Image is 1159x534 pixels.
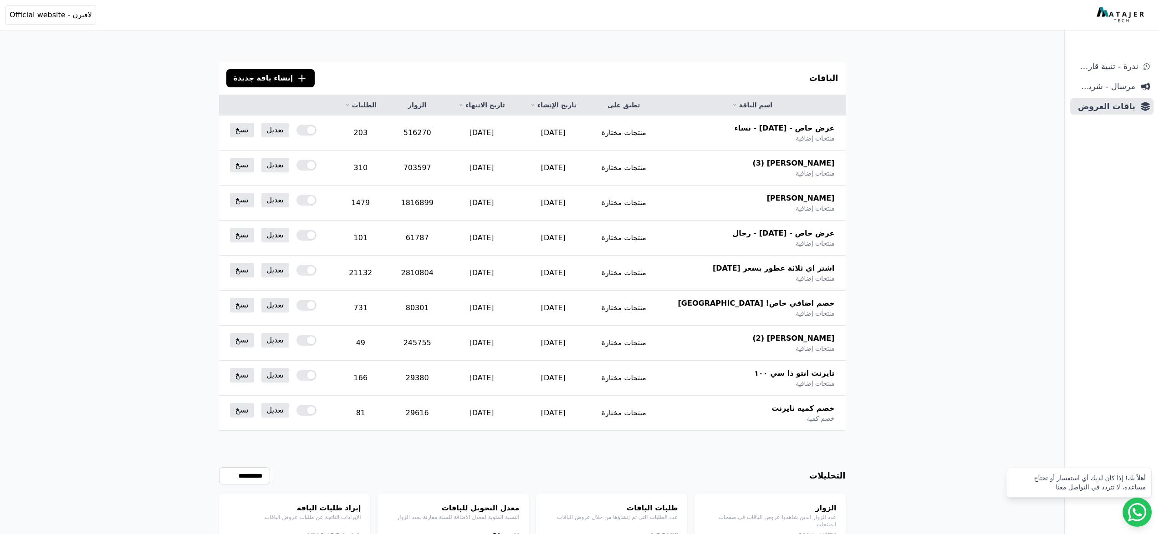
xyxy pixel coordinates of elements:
button: إنشاء باقة جديدة [226,69,315,87]
p: عدد الزوار الذين شاهدوا عروض الباقات في صفحات المنتجات [704,514,837,528]
td: [DATE] [517,151,589,186]
div: أهلاً بك! إذا كان لديك أي استفسار أو تحتاج مساعدة، لا تتردد في التواصل معنا [1012,474,1146,492]
td: 61787 [389,221,446,256]
a: تعديل [261,158,289,172]
td: 2810804 [389,256,446,291]
a: تاريخ الانتهاء [457,101,507,110]
td: 166 [332,361,389,396]
td: 516270 [389,116,446,151]
td: منتجات مختارة [589,116,659,151]
td: 310 [332,151,389,186]
td: منتجات مختارة [589,326,659,361]
td: 731 [332,291,389,326]
a: نسخ [230,368,254,383]
td: 245755 [389,326,446,361]
td: 703597 [389,151,446,186]
td: [DATE] [517,221,589,256]
p: الإيرادات الناتجة عن طلبات عروض الباقات [228,514,361,521]
a: تعديل [261,193,289,207]
a: نسخ [230,123,254,137]
td: [DATE] [517,291,589,326]
span: [PERSON_NAME] (2) [752,333,834,344]
p: عدد الطلبات التي تم إنشاؤها من خلال عروض الباقات [545,514,678,521]
td: 49 [332,326,389,361]
span: منتجات إضافية [796,134,834,143]
a: نسخ [230,403,254,418]
span: ندرة - تنبية قارب علي النفاذ [1074,60,1138,73]
td: [DATE] [517,186,589,221]
a: اسم الباقة [669,101,834,110]
td: 203 [332,116,389,151]
a: تعديل [261,263,289,277]
td: [DATE] [446,186,518,221]
td: 29616 [389,396,446,431]
th: تطبق على [589,95,659,116]
td: منتجات مختارة [589,186,659,221]
a: تعديل [261,368,289,383]
td: 80301 [389,291,446,326]
h4: إيراد طلبات الباقة [228,503,361,514]
span: منتجات إضافية [796,239,834,248]
span: لافيرن - Official website [10,10,92,20]
span: خصم كميه تايرنت [771,403,834,414]
th: الزوار [389,95,446,116]
td: 21132 [332,256,389,291]
a: نسخ [230,158,254,172]
td: 101 [332,221,389,256]
td: [DATE] [446,221,518,256]
h3: التحليلات [809,469,846,482]
td: [DATE] [446,326,518,361]
td: منتجات مختارة [589,256,659,291]
td: [DATE] [446,151,518,186]
span: عرض خاص - [DATE] - رجال [732,228,834,239]
td: منتجات مختارة [589,291,659,326]
span: تايرنت انتو ذا سي ١٠٠ [754,368,834,379]
td: 1816899 [389,186,446,221]
a: الطلبات [343,101,378,110]
span: منتجات إضافية [796,309,834,318]
a: تاريخ الإنشاء [528,101,578,110]
span: عرض خاص - [DATE] - نساء [735,123,835,134]
p: النسبة المئوية لمعدل الاضافة للسلة مقارنة بعدد الزوار [387,514,520,521]
td: [DATE] [446,291,518,326]
a: تعديل [261,403,289,418]
td: [DATE] [517,326,589,361]
h4: الزوار [704,503,837,514]
a: نسخ [230,193,254,207]
a: نسخ [230,228,254,242]
span: منتجات إضافية [796,204,834,213]
span: منتجات إضافية [796,379,834,388]
a: تعديل [261,228,289,242]
td: [DATE] [446,256,518,291]
a: نسخ [230,333,254,348]
td: [DATE] [446,361,518,396]
span: إنشاء باقة جديدة [234,73,293,84]
a: تعديل [261,333,289,348]
td: منتجات مختارة [589,396,659,431]
td: 81 [332,396,389,431]
td: 1479 [332,186,389,221]
h4: معدل التحويل للباقات [387,503,520,514]
span: اشتر اي ثلاثة عطور بسعر [DATE] [713,263,835,274]
span: منتجات إضافية [796,169,834,178]
h4: طلبات الباقات [545,503,678,514]
td: [DATE] [517,396,589,431]
td: [DATE] [446,396,518,431]
a: نسخ [230,298,254,312]
span: خصم اضافي خاص! [GEOGRAPHIC_DATA] [678,298,835,309]
span: باقات العروض [1074,100,1135,113]
span: خصم كمية [807,414,834,423]
td: منتجات مختارة [589,221,659,256]
td: [DATE] [517,256,589,291]
td: [DATE] [517,361,589,396]
a: نسخ [230,263,254,277]
td: 29380 [389,361,446,396]
button: لافيرن - Official website [5,5,96,25]
img: MatajerTech Logo [1097,7,1146,23]
span: مرسال - شريط دعاية [1074,80,1135,93]
a: تعديل [261,298,289,312]
td: منتجات مختارة [589,361,659,396]
h3: الباقات [809,72,838,85]
span: [PERSON_NAME] [767,193,835,204]
span: منتجات إضافية [796,274,834,283]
